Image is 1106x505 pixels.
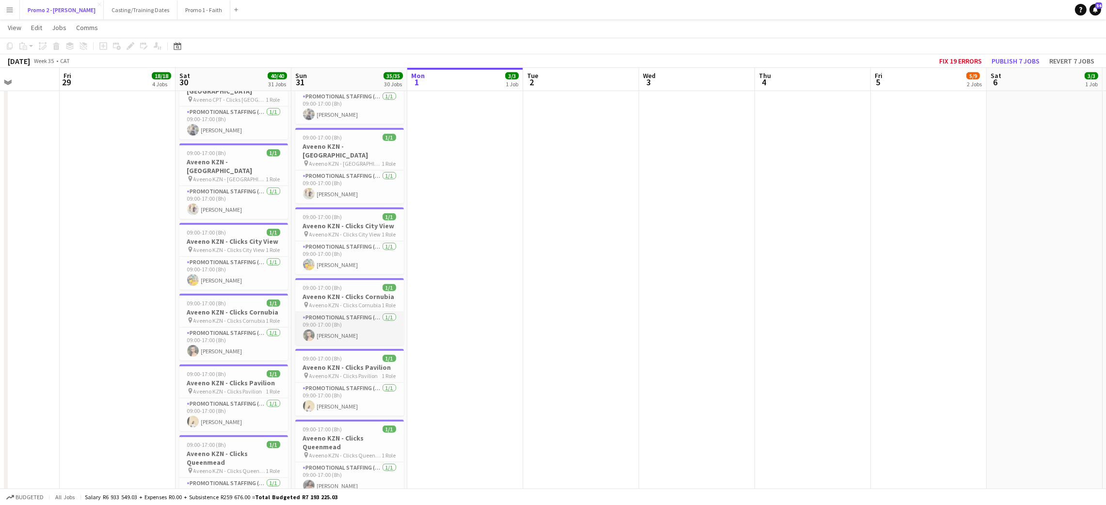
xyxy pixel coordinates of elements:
[383,355,396,362] span: 1/1
[179,364,288,431] app-job-card: 09:00-17:00 (8h)1/1Aveeno KZN - Clicks Pavilion Aveeno KZN - Clicks Pavilion1 RolePromotional Sta...
[295,71,307,80] span: Sun
[295,128,404,204] app-job-card: 09:00-17:00 (8h)1/1Aveeno KZN - [GEOGRAPHIC_DATA] Aveeno KZN - [GEOGRAPHIC_DATA]1 RolePromotional...
[187,300,226,307] span: 09:00-17:00 (8h)
[187,229,226,236] span: 09:00-17:00 (8h)
[193,317,266,324] span: Aveeno KZN - Clicks Cornubia
[266,388,280,395] span: 1 Role
[303,213,342,221] span: 09:00-17:00 (8h)
[179,158,288,175] h3: Aveeno KZN - [GEOGRAPHIC_DATA]
[309,231,381,238] span: Aveeno KZN - Clicks City View
[76,23,98,32] span: Comms
[268,72,287,79] span: 40/40
[268,80,287,88] div: 31 Jobs
[266,246,280,253] span: 1 Role
[295,420,404,495] app-job-card: 09:00-17:00 (8h)1/1Aveeno KZN - Clicks Queenmead Aveeno KZN - Clicks Queenmead1 RolePromotional S...
[411,71,425,80] span: Mon
[104,0,177,19] button: Casting/Training Dates
[179,257,288,290] app-card-role: Promotional Staffing (Brand Ambassadors)1/109:00-17:00 (8h)[PERSON_NAME]
[48,21,70,34] a: Jobs
[641,77,656,88] span: 3
[255,493,337,501] span: Total Budgeted R7 193 225.03
[988,55,1043,67] button: Publish 7 jobs
[60,57,70,64] div: CAT
[295,171,404,204] app-card-role: Promotional Staffing (Brand Ambassadors)1/109:00-17:00 (8h)[PERSON_NAME]
[303,284,342,291] span: 09:00-17:00 (8h)
[72,21,102,34] a: Comms
[303,426,342,433] span: 09:00-17:00 (8h)
[187,370,226,378] span: 09:00-17:00 (8h)
[384,80,402,88] div: 30 Jobs
[1045,55,1098,67] button: Revert 7 jobs
[967,80,982,88] div: 2 Jobs
[295,91,404,124] app-card-role: Promotional Staffing (Brand Ambassadors)1/109:00-17:00 (8h)[PERSON_NAME]
[295,434,404,451] h3: Aveeno KZN - Clicks Queenmead
[179,143,288,219] app-job-card: 09:00-17:00 (8h)1/1Aveeno KZN - [GEOGRAPHIC_DATA] Aveeno KZN - [GEOGRAPHIC_DATA]1 RolePromotional...
[179,294,288,361] app-job-card: 09:00-17:00 (8h)1/1Aveeno KZN - Clicks Cornubia Aveeno KZN - Clicks Cornubia1 RolePromotional Sta...
[382,372,396,379] span: 1 Role
[873,77,882,88] span: 5
[267,370,280,378] span: 1/1
[179,64,288,140] app-job-card: 09:00-17:00 (8h)1/1Aveeno CPT - Clicks [GEOGRAPHIC_DATA] Aveeno CPT - Clicks [GEOGRAPHIC_DATA]1 R...
[384,72,403,79] span: 35/35
[382,301,396,309] span: 1 Role
[152,80,171,88] div: 4 Jobs
[193,246,265,253] span: Aveeno KZN - Clicks City View
[295,142,404,159] h3: Aveeno KZN - [GEOGRAPHIC_DATA]
[179,398,288,431] app-card-role: Promotional Staffing (Brand Ambassadors)1/109:00-17:00 (8h)[PERSON_NAME]
[62,77,71,88] span: 29
[267,149,280,157] span: 1/1
[1085,80,1098,88] div: 1 Job
[505,72,519,79] span: 3/3
[309,301,382,309] span: Aveeno KZN - Clicks Cornubia
[266,317,280,324] span: 1 Role
[179,237,288,246] h3: Aveeno KZN - Clicks City View
[383,213,396,221] span: 1/1
[1085,72,1098,79] span: 3/3
[295,349,404,416] app-job-card: 09:00-17:00 (8h)1/1Aveeno KZN - Clicks Pavilion Aveeno KZN - Clicks Pavilion1 RolePromotional Sta...
[266,96,280,103] span: 1 Role
[294,77,307,88] span: 31
[179,328,288,361] app-card-role: Promotional Staffing (Brand Ambassadors)1/109:00-17:00 (8h)[PERSON_NAME]
[187,149,226,157] span: 09:00-17:00 (8h)
[179,449,288,467] h3: Aveeno KZN - Clicks Queenmead
[267,300,280,307] span: 1/1
[759,71,771,80] span: Thu
[527,71,538,80] span: Tue
[526,77,538,88] span: 2
[295,207,404,274] app-job-card: 09:00-17:00 (8h)1/1Aveeno KZN - Clicks City View Aveeno KZN - Clicks City View1 RolePromotional S...
[53,493,77,501] span: All jobs
[27,21,46,34] a: Edit
[266,467,280,474] span: 1 Role
[179,223,288,290] div: 09:00-17:00 (8h)1/1Aveeno KZN - Clicks City View Aveeno KZN - Clicks City View1 RolePromotional S...
[179,107,288,140] app-card-role: Promotional Staffing (Brand Ambassadors)1/109:00-17:00 (8h)[PERSON_NAME]
[295,221,404,230] h3: Aveeno KZN - Clicks City View
[309,372,378,379] span: Aveeno KZN - Clicks Pavilion
[85,493,337,501] div: Salary R6 933 549.03 + Expenses R0.00 + Subsistence R259 676.00 =
[5,492,45,503] button: Budgeted
[875,71,882,80] span: Fri
[267,229,280,236] span: 1/1
[179,71,190,80] span: Sat
[383,426,396,433] span: 1/1
[267,441,280,448] span: 1/1
[383,134,396,141] span: 1/1
[991,71,1001,80] span: Sat
[179,379,288,387] h3: Aveeno KZN - Clicks Pavilion
[966,72,980,79] span: 5/9
[382,452,396,459] span: 1 Role
[303,355,342,362] span: 09:00-17:00 (8h)
[8,23,21,32] span: View
[989,77,1001,88] span: 6
[295,462,404,495] app-card-role: Promotional Staffing (Brand Ambassadors)1/109:00-17:00 (8h)[PERSON_NAME]
[64,71,71,80] span: Fri
[295,241,404,274] app-card-role: Promotional Staffing (Brand Ambassadors)1/109:00-17:00 (8h)[PERSON_NAME]
[193,96,266,103] span: Aveeno CPT - Clicks [GEOGRAPHIC_DATA]
[32,57,56,64] span: Week 35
